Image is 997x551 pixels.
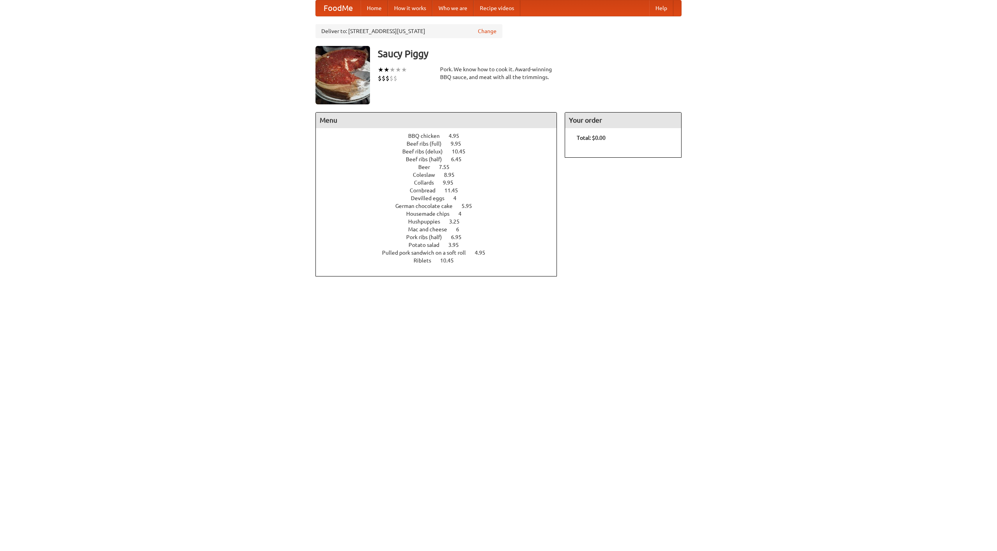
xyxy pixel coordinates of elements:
a: Collards 9.95 [414,180,468,186]
a: Mac and cheese 6 [408,226,474,232]
a: Housemade chips 4 [406,211,476,217]
span: Collards [414,180,442,186]
a: Beer 7.55 [418,164,464,170]
a: BBQ chicken 4.95 [408,133,474,139]
li: ★ [378,65,384,74]
a: Beef ribs (full) 9.95 [407,141,476,147]
span: German chocolate cake [395,203,460,209]
span: Riblets [414,257,439,264]
div: Pork. We know how to cook it. Award-winning BBQ sauce, and meat with all the trimmings. [440,65,557,81]
span: 6 [456,226,467,232]
li: $ [393,74,397,83]
a: Coleslaw 8.95 [413,172,469,178]
span: Pork ribs (half) [406,234,450,240]
a: Change [478,27,497,35]
div: Deliver to: [STREET_ADDRESS][US_STATE] [315,24,502,38]
span: 10.45 [440,257,462,264]
span: 4 [458,211,469,217]
span: Housemade chips [406,211,457,217]
h4: Menu [316,113,557,128]
h4: Your order [565,113,681,128]
span: BBQ chicken [408,133,447,139]
li: $ [386,74,389,83]
li: $ [382,74,386,83]
a: Beef ribs (half) 6.45 [406,156,476,162]
a: Pulled pork sandwich on a soft roll 4.95 [382,250,500,256]
span: 4 [453,195,464,201]
span: 3.25 [449,218,467,225]
span: 6.95 [451,234,469,240]
a: Help [649,0,673,16]
li: ★ [395,65,401,74]
span: Beer [418,164,438,170]
a: Who we are [432,0,474,16]
a: Pork ribs (half) 6.95 [406,234,476,240]
span: Mac and cheese [408,226,455,232]
li: $ [378,74,382,83]
a: FoodMe [316,0,361,16]
span: Beef ribs (delux) [402,148,451,155]
span: 10.45 [452,148,473,155]
a: German chocolate cake 5.95 [395,203,486,209]
span: 9.95 [443,180,461,186]
li: ★ [389,65,395,74]
li: $ [389,74,393,83]
li: ★ [401,65,407,74]
b: Total: $0.00 [577,135,606,141]
a: Potato salad 3.95 [409,242,473,248]
span: 8.95 [444,172,462,178]
a: How it works [388,0,432,16]
span: 4.95 [475,250,493,256]
a: Cornbread 11.45 [410,187,472,194]
span: Pulled pork sandwich on a soft roll [382,250,474,256]
span: Potato salad [409,242,447,248]
a: Hushpuppies 3.25 [408,218,474,225]
a: Riblets 10.45 [414,257,468,264]
span: 11.45 [444,187,466,194]
span: Beef ribs (half) [406,156,450,162]
span: 6.45 [451,156,469,162]
span: 4.95 [449,133,467,139]
a: Home [361,0,388,16]
a: Beef ribs (delux) 10.45 [402,148,480,155]
span: 3.95 [448,242,467,248]
img: angular.jpg [315,46,370,104]
span: 9.95 [451,141,469,147]
span: Beef ribs (full) [407,141,449,147]
span: 5.95 [462,203,480,209]
span: Hushpuppies [408,218,448,225]
span: Cornbread [410,187,443,194]
span: 7.55 [439,164,457,170]
span: Coleslaw [413,172,443,178]
span: Devilled eggs [411,195,452,201]
li: ★ [384,65,389,74]
a: Devilled eggs 4 [411,195,471,201]
a: Recipe videos [474,0,520,16]
h3: Saucy Piggy [378,46,682,62]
